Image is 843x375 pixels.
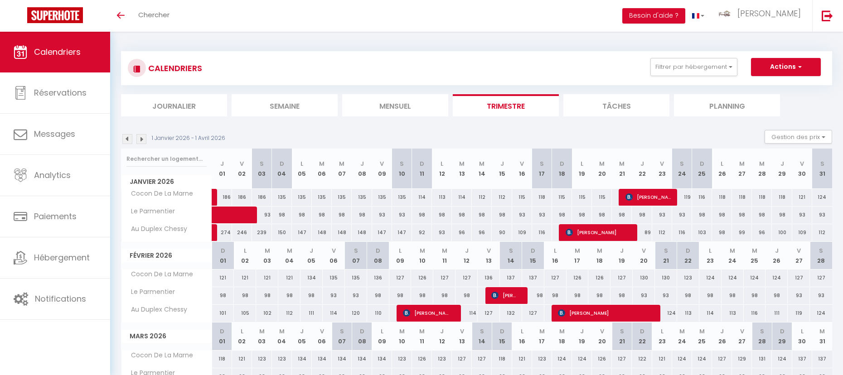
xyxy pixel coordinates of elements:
[752,189,772,206] div: 118
[732,224,752,241] div: 99
[411,242,433,269] th: 10
[412,207,432,223] div: 98
[252,149,272,189] th: 03
[650,58,737,76] button: Filtrer par hébergement
[272,149,292,189] th: 04
[532,149,552,189] th: 17
[312,149,332,189] th: 06
[751,58,821,76] button: Actions
[126,151,207,167] input: Rechercher un logement...
[452,207,472,223] div: 98
[632,149,652,189] th: 22
[479,159,484,168] abbr: M
[392,189,412,206] div: 135
[792,224,812,241] div: 109
[737,8,801,19] span: [PERSON_NAME]
[260,159,264,168] abbr: S
[712,224,732,241] div: 98
[212,224,232,241] div: 274
[712,189,732,206] div: 118
[810,287,832,304] div: 93
[588,287,610,304] div: 98
[732,149,752,189] th: 27
[554,246,557,255] abbr: L
[492,149,512,189] th: 15
[672,189,692,206] div: 119
[522,287,544,304] div: 98
[680,159,684,168] abbr: S
[752,246,757,255] abbr: M
[432,207,452,223] div: 98
[721,159,723,168] abbr: L
[812,207,832,223] div: 93
[278,242,300,269] th: 04
[34,87,87,98] span: Réservations
[500,242,522,269] th: 14
[752,224,772,241] div: 96
[212,305,234,322] div: 101
[692,189,712,206] div: 116
[221,246,225,255] abbr: D
[664,246,668,255] abbr: S
[280,159,284,168] abbr: D
[367,287,389,304] div: 98
[332,207,352,223] div: 98
[300,242,323,269] th: 05
[278,269,300,286] div: 121
[672,207,692,223] div: 93
[441,159,443,168] abbr: L
[411,287,433,304] div: 98
[34,46,81,58] span: Calendriers
[252,189,272,206] div: 186
[292,189,312,206] div: 135
[540,159,544,168] abbr: S
[123,287,177,297] span: Le Parmentier
[819,246,823,255] abbr: S
[522,269,544,286] div: 137
[572,207,592,223] div: 98
[652,224,672,241] div: 112
[412,189,432,206] div: 114
[34,169,71,181] span: Analytics
[312,207,332,223] div: 98
[563,94,669,116] li: Tâches
[240,159,244,168] abbr: V
[677,269,699,286] div: 123
[453,94,559,116] li: Trimestre
[121,249,212,262] span: Février 2026
[772,189,792,206] div: 118
[232,94,338,116] li: Semaine
[492,207,512,223] div: 98
[123,224,189,234] span: Au Duplex Chessy
[319,159,325,168] abbr: M
[655,242,677,269] th: 21
[775,246,779,255] abbr: J
[744,242,766,269] th: 25
[612,149,632,189] th: 21
[232,224,252,241] div: 246
[820,159,824,168] abbr: S
[620,246,624,255] abbr: J
[472,224,492,241] div: 96
[712,149,732,189] th: 26
[544,242,567,269] th: 16
[633,287,655,304] div: 93
[822,10,833,21] img: logout
[632,207,652,223] div: 98
[146,58,202,78] h3: CALENDRIERS
[722,269,744,286] div: 124
[610,287,633,304] div: 98
[810,242,832,269] th: 28
[35,293,86,304] span: Notifications
[432,149,452,189] th: 12
[389,287,412,304] div: 98
[660,159,664,168] abbr: V
[544,287,567,304] div: 98
[765,130,832,144] button: Gestion des prix
[772,224,792,241] div: 100
[588,242,610,269] th: 18
[252,224,272,241] div: 239
[300,269,323,286] div: 134
[332,189,352,206] div: 135
[672,149,692,189] th: 24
